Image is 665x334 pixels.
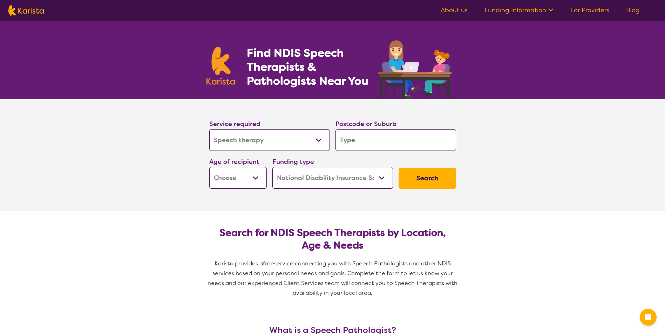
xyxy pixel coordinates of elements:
a: For Providers [570,6,609,14]
label: Postcode or Suburb [335,120,396,128]
input: Type [335,129,456,151]
h2: Search for NDIS Speech Therapists by Location, Age & Needs [215,227,450,252]
label: Age of recipient [209,158,259,166]
img: Karista logo [8,5,44,16]
button: Search [399,168,456,189]
span: free [263,260,274,267]
a: Blog [626,6,640,14]
span: service connecting you with Speech Pathologists and other NDIS services based on your personal ne... [208,260,459,297]
h1: Find NDIS Speech Therapists & Pathologists Near You [247,46,376,88]
span: Karista provides a [215,260,263,267]
label: Service required [209,120,260,128]
label: Funding type [272,158,314,166]
img: speech-therapy [372,38,459,99]
a: Funding Information [484,6,554,14]
img: Karista logo [206,47,235,85]
a: About us [441,6,468,14]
